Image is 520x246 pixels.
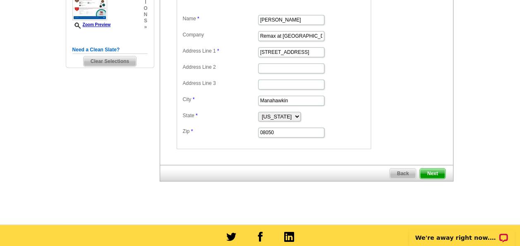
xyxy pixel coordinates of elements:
[389,168,416,179] a: Back
[72,22,111,27] a: Zoom Preview
[183,31,257,39] label: Company
[183,47,257,55] label: Address Line 1
[183,63,257,71] label: Address Line 2
[183,112,257,119] label: State
[183,128,257,135] label: Zip
[390,169,416,178] span: Back
[404,220,520,246] iframe: LiveChat chat widget
[183,96,257,103] label: City
[144,24,147,30] span: »
[183,15,257,22] label: Name
[144,5,147,12] span: o
[183,80,257,87] label: Address Line 3
[144,18,147,24] span: s
[84,56,136,66] span: Clear Selections
[420,169,445,178] span: Next
[144,12,147,18] span: n
[72,46,148,54] h5: Need a Clean Slate?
